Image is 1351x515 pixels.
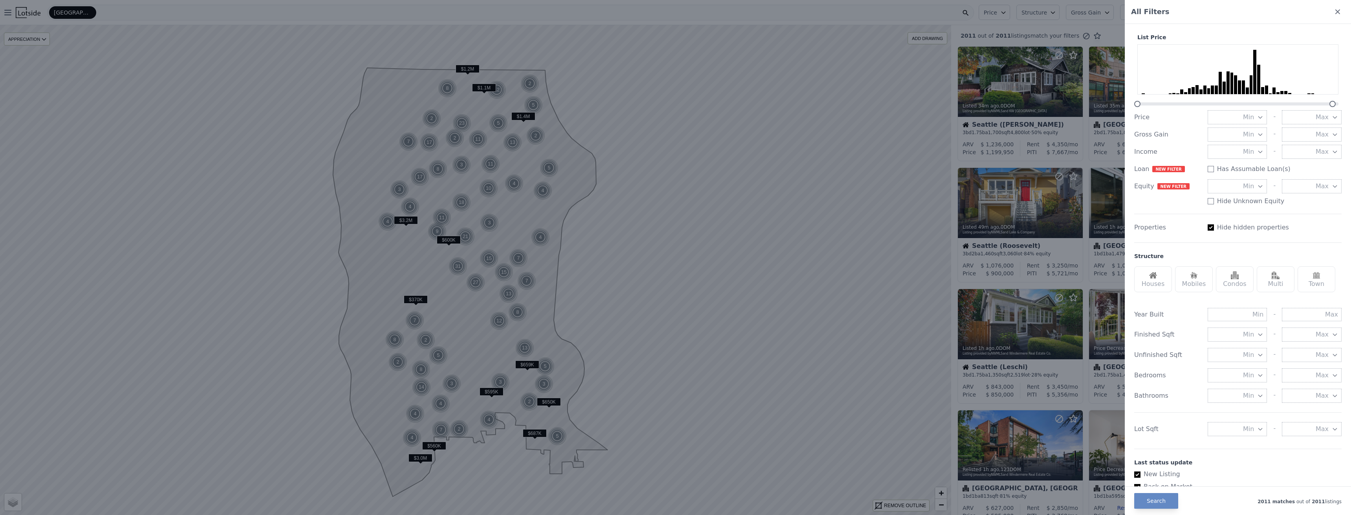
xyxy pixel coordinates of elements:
button: Max [1282,328,1342,342]
input: Back on Market [1134,484,1140,490]
button: Max [1282,110,1342,124]
div: - [1273,348,1276,362]
button: Min [1208,368,1267,382]
div: Income [1134,147,1201,157]
div: List Price [1134,33,1342,41]
label: Hide hidden properties [1217,223,1289,232]
img: Multi [1272,271,1280,279]
span: Max [1316,330,1329,339]
div: - [1273,389,1276,403]
div: Bathrooms [1134,391,1201,400]
span: 2011 matches [1258,499,1295,504]
div: Structure [1134,252,1164,260]
div: Gross Gain [1134,130,1201,139]
div: - [1273,328,1276,342]
button: Search [1134,493,1178,509]
input: Max [1282,308,1342,321]
div: Multi [1257,266,1294,292]
label: Back on Market [1134,482,1335,491]
div: - [1273,308,1276,321]
span: Max [1316,350,1329,360]
div: Properties [1134,223,1201,232]
div: Town [1298,266,1335,292]
button: Max [1282,422,1342,436]
button: Min [1208,179,1267,193]
div: Last status update [1134,459,1342,466]
input: Min [1208,308,1267,321]
div: Bedrooms [1134,371,1201,380]
img: Mobiles [1190,271,1198,279]
label: Has Assumable Loan(s) [1217,164,1291,174]
button: Max [1282,145,1342,159]
div: Condos [1216,266,1254,292]
span: Min [1243,371,1254,380]
span: Min [1243,424,1254,434]
button: Max [1282,368,1342,382]
span: Min [1243,330,1254,339]
img: Condos [1231,271,1239,279]
span: Max [1316,182,1329,191]
label: Hide Unknown Equity [1217,197,1285,206]
label: New Listing [1134,470,1335,479]
span: All Filters [1131,6,1170,17]
div: Unfinished Sqft [1134,350,1201,360]
span: Max [1316,424,1329,434]
div: Equity [1134,182,1201,191]
button: Min [1208,422,1267,436]
span: Min [1243,350,1254,360]
div: - [1273,179,1276,193]
span: Max [1316,113,1329,122]
img: Houses [1149,271,1157,279]
div: Mobiles [1175,266,1213,292]
button: Min [1208,348,1267,362]
div: - [1273,110,1276,124]
span: Min [1243,130,1254,139]
button: Min [1208,328,1267,342]
button: Min [1208,110,1267,124]
span: Min [1243,391,1254,400]
input: New Listing [1134,471,1140,478]
div: Houses [1134,266,1172,292]
button: Max [1282,389,1342,403]
button: Min [1208,145,1267,159]
div: - [1273,145,1276,159]
button: Min [1208,389,1267,403]
button: Max [1282,127,1342,142]
button: Max [1282,179,1342,193]
span: NEW FILTER [1152,166,1184,172]
span: Min [1243,113,1254,122]
div: Lot Sqft [1134,424,1201,434]
div: Loan [1134,164,1201,174]
span: NEW FILTER [1157,183,1190,189]
div: Price [1134,113,1201,122]
div: - [1273,127,1276,142]
span: Max [1316,391,1329,400]
span: 2011 [1310,499,1325,504]
span: Max [1316,130,1329,139]
span: Max [1316,371,1329,380]
span: Max [1316,147,1329,157]
span: Min [1243,182,1254,191]
div: - [1273,422,1276,436]
img: Town [1313,271,1320,279]
button: Max [1282,348,1342,362]
span: Min [1243,147,1254,157]
button: Min [1208,127,1267,142]
div: out of listings [1178,497,1342,505]
div: Finished Sqft [1134,330,1201,339]
div: - [1273,368,1276,382]
div: Year Built [1134,310,1201,319]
